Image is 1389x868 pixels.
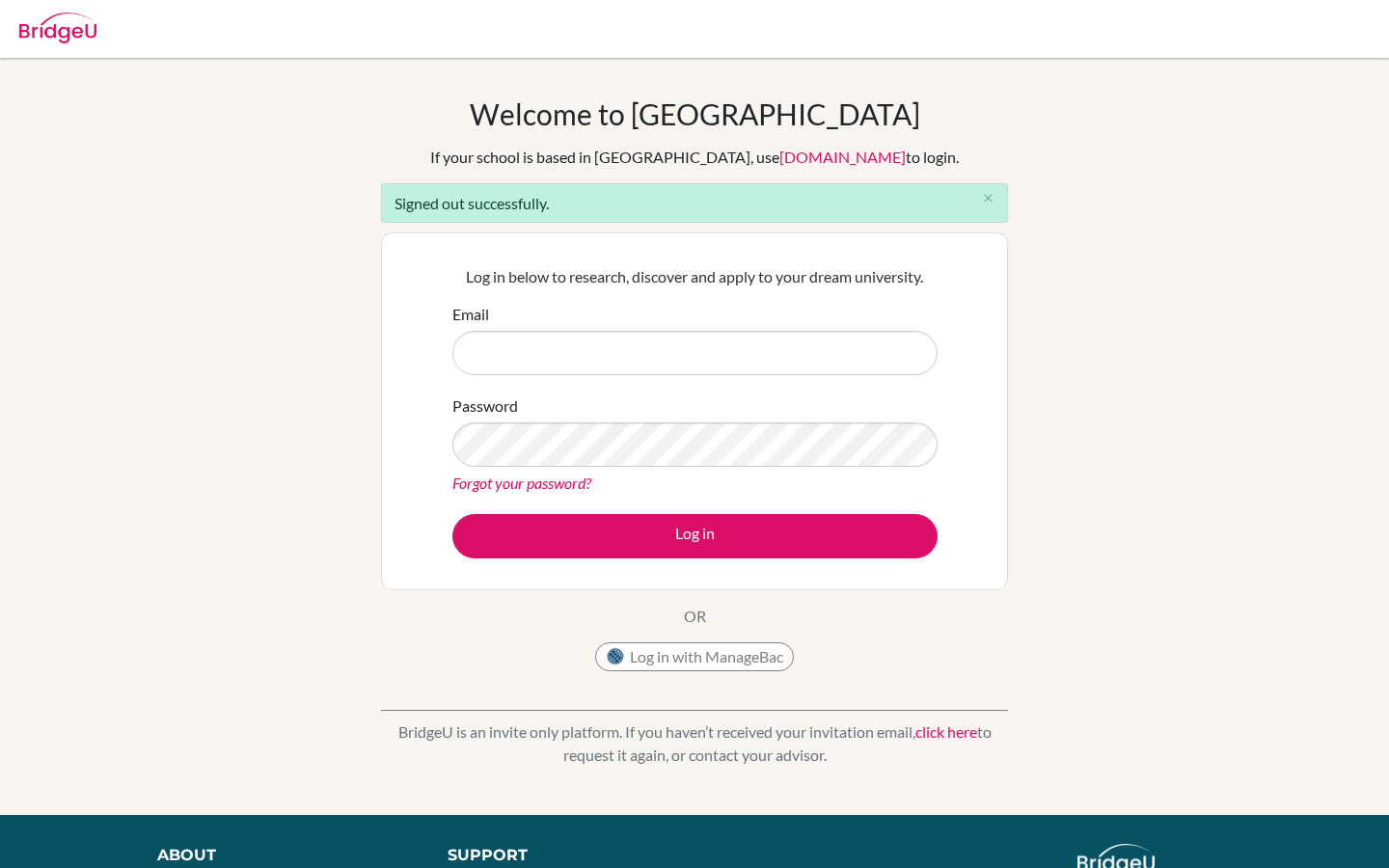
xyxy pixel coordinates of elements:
[452,303,489,326] label: Email
[381,720,1008,767] p: BridgeU is an invite only platform. If you haven’t received your invitation email, to request it ...
[452,394,518,418] label: Password
[157,844,404,867] div: About
[915,722,977,741] a: click here
[968,184,1007,213] button: Close
[448,844,675,867] div: Support
[19,13,96,43] img: Bridge-U
[595,642,794,671] button: Log in with ManageBac
[981,191,995,205] i: close
[779,148,906,166] a: [DOMAIN_NAME]
[684,605,706,628] p: OR
[452,474,591,492] a: Forgot your password?
[381,183,1008,223] div: Signed out successfully.
[452,265,938,288] p: Log in below to research, discover and apply to your dream university.
[470,96,920,131] h1: Welcome to [GEOGRAPHIC_DATA]
[430,146,959,169] div: If your school is based in [GEOGRAPHIC_DATA], use to login.
[452,514,938,558] button: Log in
